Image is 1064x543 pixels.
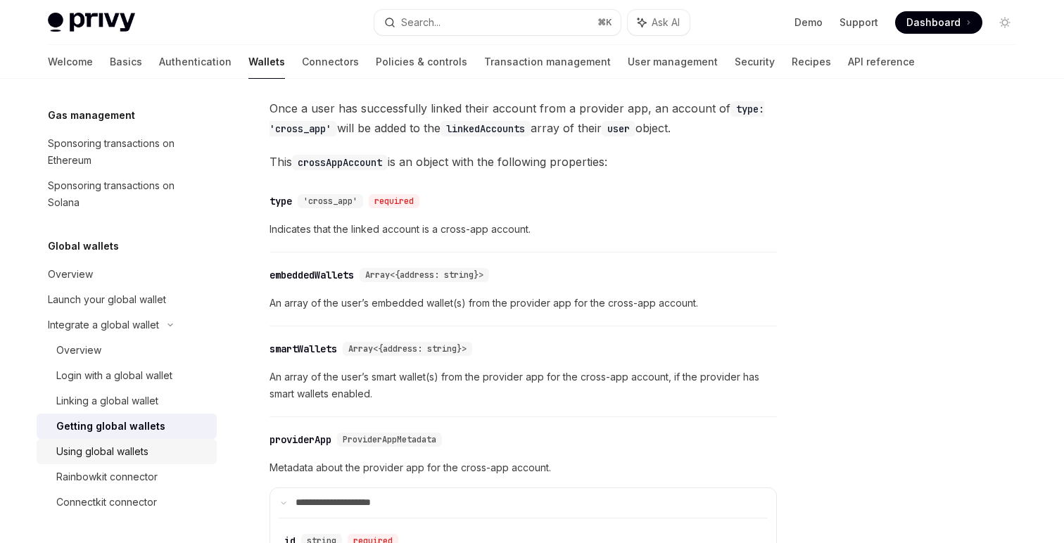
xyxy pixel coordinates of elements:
[37,173,217,215] a: Sponsoring transactions on Solana
[48,135,208,169] div: Sponsoring transactions on Ethereum
[56,392,158,409] div: Linking a global wallet
[735,45,775,79] a: Security
[270,459,777,476] span: Metadata about the provider app for the cross-app account.
[37,490,217,515] a: Connectkit connector
[270,152,777,172] span: This is an object with the following properties:
[56,494,157,511] div: Connectkit connector
[248,45,285,79] a: Wallets
[994,11,1016,34] button: Toggle dark mode
[303,196,357,207] span: 'cross_app'
[48,291,166,308] div: Launch your global wallet
[48,107,135,124] h5: Gas management
[37,388,217,414] a: Linking a global wallet
[484,45,611,79] a: Transaction management
[48,266,93,283] div: Overview
[906,15,961,30] span: Dashboard
[270,433,331,447] div: providerApp
[37,338,217,363] a: Overview
[159,45,232,79] a: Authentication
[56,468,158,485] div: Rainbowkit connector
[792,45,831,79] a: Recipes
[48,45,93,79] a: Welcome
[652,15,680,30] span: Ask AI
[110,45,142,79] a: Basics
[56,418,165,435] div: Getting global wallets
[302,45,359,79] a: Connectors
[270,221,777,238] span: Indicates that the linked account is a cross-app account.
[37,414,217,439] a: Getting global wallets
[365,269,483,281] span: Array<{address: string}>
[602,121,635,136] code: user
[597,17,612,28] span: ⌘ K
[48,317,159,333] div: Integrate a global wallet
[840,15,878,30] a: Support
[369,194,419,208] div: required
[37,262,217,287] a: Overview
[401,14,441,31] div: Search...
[374,10,621,35] button: Search...⌘K
[628,45,718,79] a: User management
[37,439,217,464] a: Using global wallets
[56,367,172,384] div: Login with a global wallet
[270,194,292,208] div: type
[343,434,436,445] span: ProviderAppMetadata
[48,13,135,32] img: light logo
[270,342,337,356] div: smartWallets
[37,464,217,490] a: Rainbowkit connector
[270,295,777,312] span: An array of the user’s embedded wallet(s) from the provider app for the cross-app account.
[37,287,217,312] a: Launch your global wallet
[56,443,148,460] div: Using global wallets
[441,121,531,136] code: linkedAccounts
[56,342,101,359] div: Overview
[37,363,217,388] a: Login with a global wallet
[895,11,982,34] a: Dashboard
[48,238,119,255] h5: Global wallets
[628,10,690,35] button: Ask AI
[270,268,354,282] div: embeddedWallets
[794,15,823,30] a: Demo
[37,131,217,173] a: Sponsoring transactions on Ethereum
[48,177,208,211] div: Sponsoring transactions on Solana
[348,343,467,354] span: Array<{address: string}>
[848,45,915,79] a: API reference
[292,155,388,170] code: crossAppAccount
[270,369,777,402] span: An array of the user’s smart wallet(s) from the provider app for the cross-app account, if the pr...
[376,45,467,79] a: Policies & controls
[270,98,777,138] span: Once a user has successfully linked their account from a provider app, an account of will be adde...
